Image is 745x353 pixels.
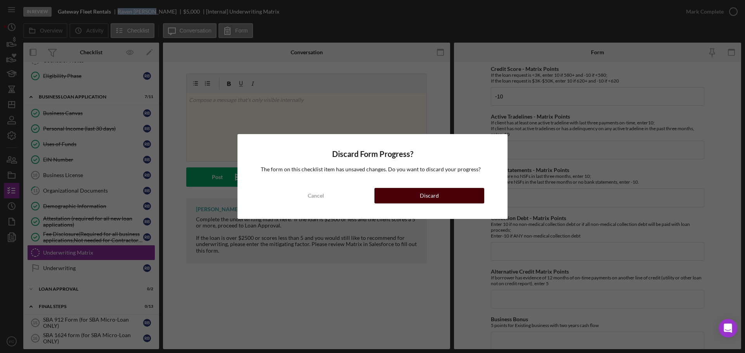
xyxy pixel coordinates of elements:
[261,166,481,172] span: The form on this checklist item has unsaved changes. Do you want to discard your progress?
[374,188,484,203] button: Discard
[261,188,371,203] button: Cancel
[420,188,439,203] div: Discard
[719,319,737,338] div: Open Intercom Messenger
[261,150,484,158] h4: Discard Form Progress?
[308,188,324,203] div: Cancel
